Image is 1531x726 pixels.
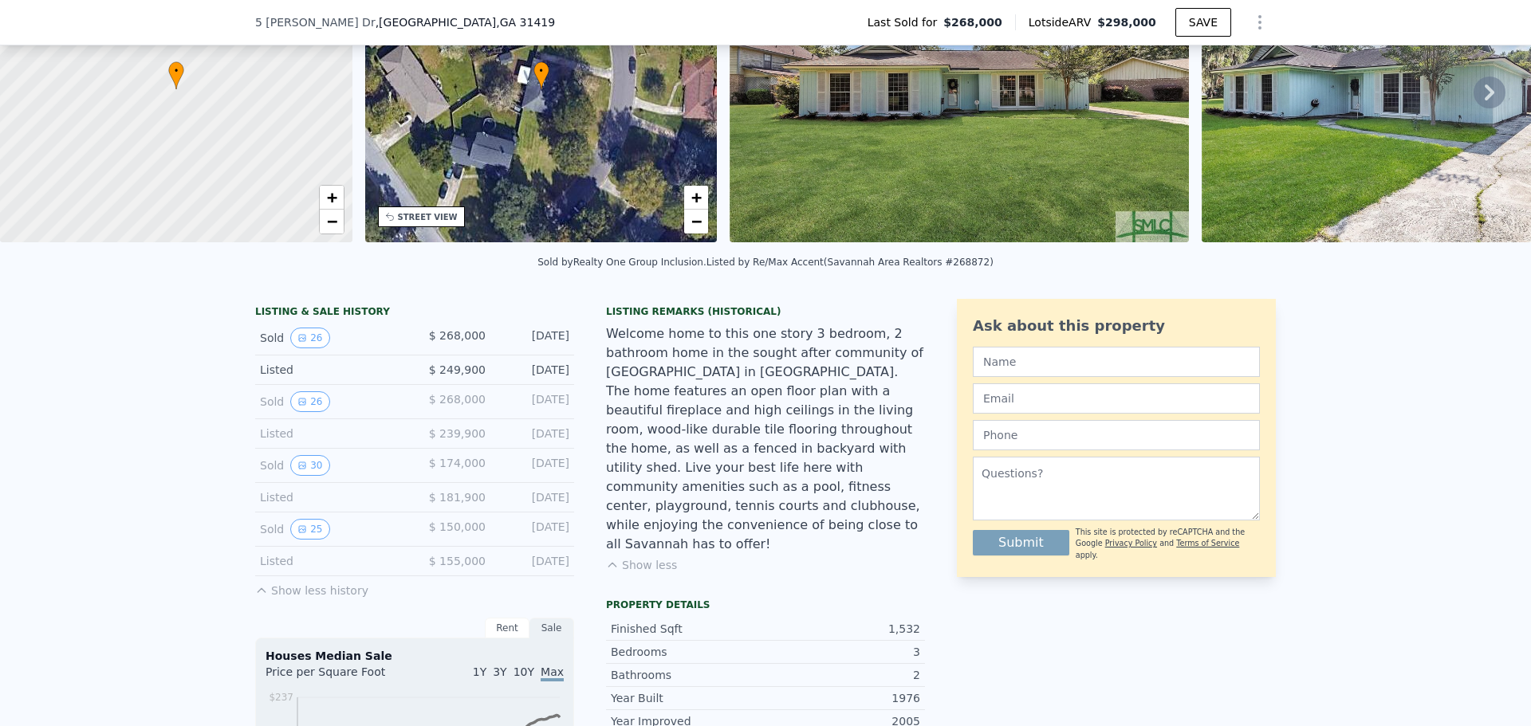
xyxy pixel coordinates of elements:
span: $ 268,000 [429,329,486,342]
div: Price per Square Foot [266,664,415,689]
a: Zoom out [684,210,708,233]
a: Privacy Policy [1105,539,1157,547]
span: 10Y [514,665,534,678]
span: • [533,64,549,78]
div: 1,532 [765,621,920,637]
div: Sold by Realty One Group Inclusion . [537,257,706,268]
button: Submit [973,530,1069,555]
button: Show Options [1244,6,1276,38]
span: $ 155,000 [429,555,486,567]
span: , GA 31419 [496,16,555,29]
span: $ 249,900 [429,363,486,376]
div: 1976 [765,690,920,706]
input: Email [973,383,1260,414]
button: View historical data [290,455,329,476]
div: [DATE] [498,362,569,378]
span: Lotside ARV [1029,14,1097,30]
div: Bedrooms [611,644,765,660]
button: SAVE [1175,8,1231,37]
button: Show less history [255,576,368,598]
div: Property details [606,598,925,611]
div: Rent [485,618,529,638]
div: [DATE] [498,328,569,348]
span: − [326,211,337,231]
span: 5 [PERSON_NAME] Dr [255,14,376,30]
button: View historical data [290,519,329,540]
div: Sale [529,618,574,638]
div: • [533,61,549,89]
button: View historical data [290,391,329,412]
span: , [GEOGRAPHIC_DATA] [376,14,556,30]
div: 2 [765,667,920,683]
input: Phone [973,420,1260,450]
div: [DATE] [498,489,569,505]
a: Zoom in [684,186,708,210]
div: • [168,61,184,89]
div: Listed [260,362,402,378]
button: Show less [606,557,677,573]
div: Sold [260,328,402,348]
div: [DATE] [498,553,569,569]
span: $ 181,900 [429,491,486,504]
span: $ 239,900 [429,427,486,440]
div: Sold [260,519,402,540]
div: Listed [260,553,402,569]
div: Ask about this property [973,315,1260,337]
span: 1Y [473,665,486,678]
span: $298,000 [1097,16,1156,29]
span: − [691,211,702,231]
div: Sold [260,391,402,412]
div: [DATE] [498,519,569,540]
div: [DATE] [498,426,569,441]
span: • [168,64,184,78]
div: LISTING & SALE HISTORY [255,305,574,321]
span: $ 150,000 [429,520,486,533]
a: Zoom in [320,186,344,210]
span: $ 174,000 [429,457,486,469]
button: View historical data [290,328,329,348]
tspan: $237 [269,692,293,703]
div: Listed [260,426,402,441]
div: STREET VIEW [398,211,458,223]
div: Finished Sqft [611,621,765,637]
div: This site is protected by reCAPTCHA and the Google and apply. [1076,527,1260,561]
div: Listed by Re/Max Accent (Savannah Area Realtors #268872) [706,257,994,268]
span: + [691,187,702,207]
div: Listed [260,489,402,505]
span: Max [541,665,564,681]
div: [DATE] [498,455,569,476]
div: Listing Remarks (Historical) [606,305,925,318]
div: 3 [765,644,920,660]
span: Last Sold for [868,14,944,30]
div: [DATE] [498,391,569,412]
input: Name [973,347,1260,377]
span: 3Y [493,665,506,678]
a: Terms of Service [1176,539,1239,547]
span: + [326,187,337,207]
div: Sold [260,455,402,476]
div: Bathrooms [611,667,765,683]
span: $268,000 [943,14,1002,30]
div: Welcome home to this one story 3 bedroom, 2 bathroom home in the sought after community of [GEOGR... [606,324,925,554]
span: $ 268,000 [429,393,486,406]
div: Year Built [611,690,765,706]
div: Houses Median Sale [266,648,564,664]
a: Zoom out [320,210,344,233]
